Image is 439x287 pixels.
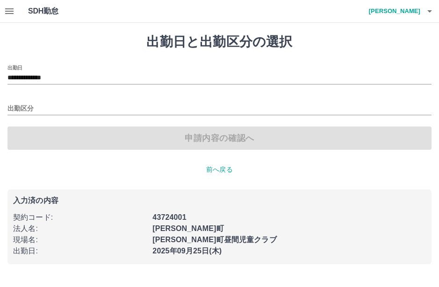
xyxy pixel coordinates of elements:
[13,212,147,223] p: 契約コード :
[152,224,223,232] b: [PERSON_NAME]町
[7,34,432,50] h1: 出勤日と出勤区分の選択
[7,64,22,71] label: 出勤日
[152,236,276,244] b: [PERSON_NAME]町昼間児童クラブ
[13,197,426,204] p: 入力済の内容
[152,213,186,221] b: 43724001
[13,223,147,234] p: 法人名 :
[13,234,147,245] p: 現場名 :
[7,165,432,175] p: 前へ戻る
[152,247,222,255] b: 2025年09月25日(木)
[13,245,147,257] p: 出勤日 :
